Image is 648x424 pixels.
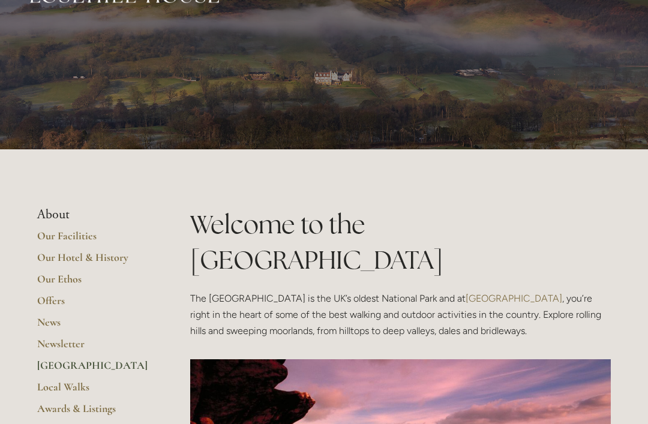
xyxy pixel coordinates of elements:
[37,315,152,337] a: News
[37,359,152,380] a: [GEOGRAPHIC_DATA]
[37,251,152,272] a: Our Hotel & History
[37,229,152,251] a: Our Facilities
[190,290,611,339] p: The [GEOGRAPHIC_DATA] is the UK’s oldest National Park and at , you’re right in the heart of some...
[466,293,562,304] a: [GEOGRAPHIC_DATA]
[37,337,152,359] a: Newsletter
[37,402,152,423] a: Awards & Listings
[37,294,152,315] a: Offers
[37,272,152,294] a: Our Ethos
[37,207,152,222] li: About
[37,380,152,402] a: Local Walks
[190,207,611,278] h1: Welcome to the [GEOGRAPHIC_DATA]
